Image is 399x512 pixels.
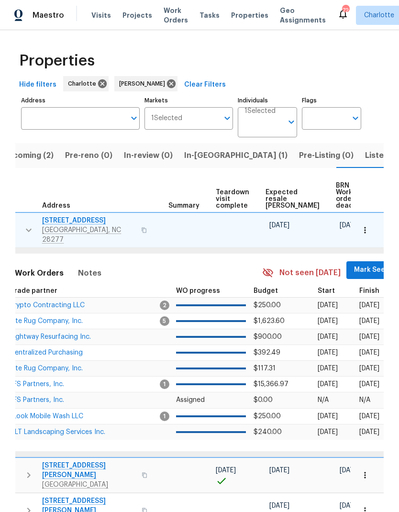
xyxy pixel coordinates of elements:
[10,318,83,324] a: Rite Rug Company, Inc.
[279,267,341,278] span: Not seen [DATE]
[10,288,57,294] span: Trade partner
[19,56,95,66] span: Properties
[254,397,273,403] span: $0.00
[359,318,379,324] span: [DATE]
[151,114,182,122] span: 1 Selected
[184,149,288,162] span: In-[GEOGRAPHIC_DATA] (1)
[127,111,141,125] button: Open
[122,11,152,20] span: Projects
[254,349,280,356] span: $392.49
[10,397,64,403] a: LFS Partners, Inc.
[168,202,199,209] span: Summary
[19,79,56,91] span: Hide filters
[342,6,349,15] div: 72
[10,350,83,356] a: Centralized Purchasing
[10,413,83,419] a: 1Look Mobile Wash LLC
[340,502,360,509] span: [DATE]
[364,11,394,20] span: Charlotte
[21,98,140,103] label: Address
[114,76,177,91] div: [PERSON_NAME]
[180,76,230,94] button: Clear Filters
[254,334,282,340] span: $900.00
[266,189,320,209] span: Expected resale [PERSON_NAME]
[15,267,64,280] span: Work Orders
[302,98,361,103] label: Flags
[65,149,112,162] span: Pre-reno (0)
[10,381,64,388] span: LFS Partners, Inc.
[176,395,246,405] p: Assigned
[269,502,289,509] span: [DATE]
[119,79,169,89] span: [PERSON_NAME]
[354,264,389,276] span: Mark Seen
[10,318,83,324] span: Rite Rug Company, Inc.
[63,76,109,91] div: Charlotte
[340,222,360,229] span: [DATE]
[124,149,173,162] span: In-review (0)
[10,365,83,372] span: Rite Rug Company, Inc.
[318,397,329,403] span: N/A
[318,365,338,372] span: [DATE]
[164,6,188,25] span: Work Orders
[318,288,335,294] span: Start
[318,413,338,420] span: [DATE]
[254,302,281,309] span: $250.00
[349,111,362,125] button: Open
[216,467,236,474] span: [DATE]
[231,11,268,20] span: Properties
[176,288,220,294] span: WO progress
[10,429,105,435] span: CLT Landscaping Services Inc.
[299,149,354,162] span: Pre-Listing (0)
[160,301,169,310] span: 2
[10,349,83,356] span: Centralized Purchasing
[340,467,360,474] span: [DATE]
[216,189,249,209] span: Teardown visit complete
[359,381,379,388] span: [DATE]
[160,379,169,389] span: 1
[285,115,298,129] button: Open
[359,397,370,403] span: N/A
[42,202,70,209] span: Address
[68,79,100,89] span: Charlotte
[10,302,85,308] a: Krypto Contracting LLC
[238,98,297,103] label: Individuals
[199,12,220,19] span: Tasks
[10,366,83,371] a: Rite Rug Company, Inc.
[254,381,288,388] span: $15,366.97
[78,267,101,280] span: Notes
[221,111,234,125] button: Open
[318,381,338,388] span: [DATE]
[336,182,366,209] span: BRN Work order deadline
[10,302,85,309] span: Krypto Contracting LLC
[318,349,338,356] span: [DATE]
[254,318,285,324] span: $1,623.60
[346,261,397,279] button: Mark Seen
[359,429,379,435] span: [DATE]
[254,288,278,294] span: Budget
[254,413,281,420] span: $250.00
[254,365,276,372] span: $117.31
[254,429,282,435] span: $240.00
[15,76,60,94] button: Hide filters
[280,6,326,25] span: Geo Assignments
[318,429,338,435] span: [DATE]
[359,413,379,420] span: [DATE]
[359,302,379,309] span: [DATE]
[2,149,54,162] span: Upcoming (2)
[10,334,91,340] a: Rightway Resurfacing Inc.
[244,107,276,115] span: 1 Selected
[269,222,289,229] span: [DATE]
[10,429,105,435] a: CLT Landscaping Services Inc.
[160,316,169,326] span: 5
[91,11,111,20] span: Visits
[318,318,338,324] span: [DATE]
[144,98,233,103] label: Markets
[10,381,64,387] a: LFS Partners, Inc.
[359,288,379,294] span: Finish
[184,79,226,91] span: Clear Filters
[269,467,289,474] span: [DATE]
[359,349,379,356] span: [DATE]
[318,334,338,340] span: [DATE]
[160,412,169,421] span: 1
